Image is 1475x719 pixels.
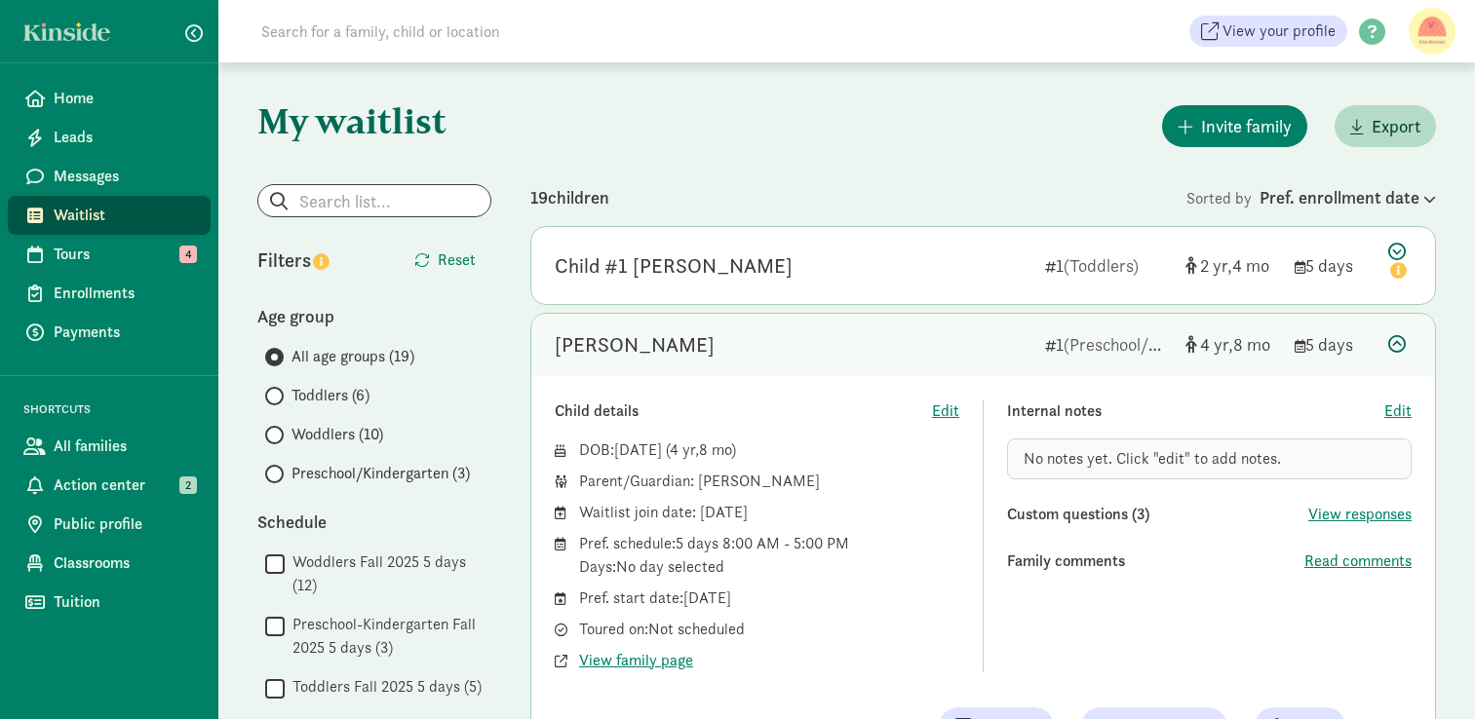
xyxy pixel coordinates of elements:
div: Sorted by [1186,184,1436,210]
div: Custom questions (3) [1007,503,1308,526]
span: Waitlist [54,204,195,227]
span: (Toddlers) [1064,254,1139,277]
div: Pref. schedule: 5 days 8:00 AM - 5:00 PM Days: No day selected [579,532,959,579]
h1: My waitlist [257,101,491,140]
label: Woddlers Fall 2025 5 days (12) [285,550,491,597]
a: Home [8,79,211,118]
div: Schedule [257,509,491,535]
div: 19 children [530,184,1186,210]
span: Public profile [54,512,195,536]
div: 1 [1045,331,1170,358]
div: 5 days [1295,252,1373,279]
div: Child details [555,399,932,423]
span: 4 [1200,333,1233,356]
button: Reset [399,241,491,280]
div: [object Object] [1185,331,1279,358]
button: View family page [579,649,693,672]
span: Export [1372,113,1420,139]
span: 8 [699,439,731,460]
span: All families [54,435,195,458]
span: Tours [54,243,195,266]
span: Messages [54,165,195,188]
iframe: Chat Widget [1378,625,1475,719]
div: Toured on: Not scheduled [579,618,959,641]
input: Search list... [258,185,490,216]
div: Internal notes [1007,399,1384,423]
a: Waitlist [8,196,211,235]
span: 4 [1232,254,1269,277]
div: 5 days [1295,331,1373,358]
span: 2 [179,476,197,494]
button: Edit [932,399,959,423]
a: Messages [8,157,211,196]
label: Toddlers Fall 2025 5 days (5) [285,675,482,699]
div: Age group [257,303,491,329]
a: Tuition [8,583,211,622]
div: Family comments [1007,549,1304,573]
span: 4 [179,246,197,263]
span: Payments [54,321,195,344]
a: View your profile [1189,16,1347,47]
span: 2 [1200,254,1232,277]
span: Invite family [1201,113,1292,139]
span: (Preschool/Kindergarten) [1064,333,1249,356]
div: Pref. start date: [DATE] [579,587,959,610]
a: Action center 2 [8,466,211,505]
span: View your profile [1223,19,1336,43]
span: Preschool/Kindergarten (3) [291,462,470,485]
button: View responses [1308,503,1412,526]
a: Payments [8,313,211,352]
label: Preschool-Kindergarten Fall 2025 5 days (3) [285,613,491,660]
span: [DATE] [614,439,662,460]
span: All age groups (19) [291,345,414,368]
div: [object Object] [1185,252,1279,279]
span: No notes yet. Click "edit" to add notes. [1024,448,1281,469]
input: Search for a family, child or location [250,12,796,51]
div: DOB: ( ) [579,438,959,462]
a: Public profile [8,505,211,544]
span: Tuition [54,590,195,614]
div: Pref. enrollment date [1260,184,1436,210]
span: Home [54,87,195,110]
button: Export [1335,105,1436,147]
div: Waitlist join date: [DATE] [579,501,959,524]
span: Woddlers (10) [291,423,383,446]
a: All families [8,427,211,466]
span: Classrooms [54,551,195,575]
span: Reset [438,248,476,272]
span: 4 [670,439,699,460]
a: Leads [8,118,211,157]
span: Enrollments [54,282,195,305]
a: Classrooms [8,544,211,583]
div: 1 [1045,252,1170,279]
div: Josephine Heath [555,329,715,360]
span: Toddlers (6) [291,384,369,407]
div: Filters [257,246,374,275]
span: Action center [54,473,195,497]
div: Parent/Guardian: [PERSON_NAME] [579,470,959,493]
div: Child #1 Olivares [555,250,793,282]
a: Enrollments [8,274,211,313]
button: Edit [1384,399,1412,423]
button: Read comments [1304,549,1412,573]
span: Leads [54,126,195,149]
span: 8 [1233,333,1270,356]
a: Tours 4 [8,235,211,274]
button: Invite family [1162,105,1307,147]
